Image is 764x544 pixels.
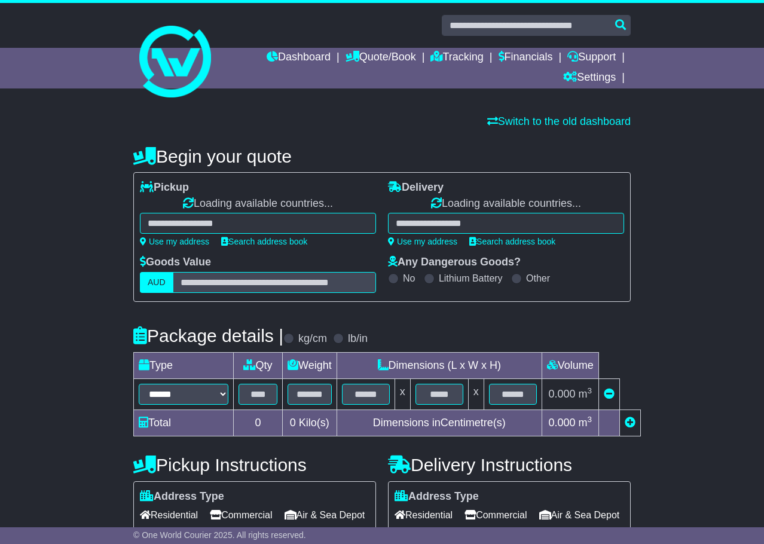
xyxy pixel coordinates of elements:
[567,48,616,68] a: Support
[140,181,189,194] label: Pickup
[298,332,327,346] label: kg/cm
[395,378,410,409] td: x
[283,409,337,436] td: Kilo(s)
[468,378,484,409] td: x
[542,352,598,378] td: Volume
[579,388,592,400] span: m
[283,352,337,378] td: Weight
[348,332,368,346] label: lb/in
[548,388,575,400] span: 0.000
[140,506,198,524] span: Residential
[588,386,592,395] sup: 3
[140,197,376,210] div: Loading available countries...
[526,273,550,284] label: Other
[539,506,620,524] span: Air & Sea Depot
[234,352,283,378] td: Qty
[133,326,283,346] h4: Package details |
[403,273,415,284] label: No
[210,506,272,524] span: Commercial
[133,146,631,166] h4: Begin your quote
[388,181,444,194] label: Delivery
[134,409,234,436] td: Total
[221,237,307,246] a: Search address book
[346,48,416,68] a: Quote/Book
[140,490,224,503] label: Address Type
[140,256,211,269] label: Goods Value
[337,409,542,436] td: Dimensions in Centimetre(s)
[439,273,503,284] label: Lithium Battery
[430,48,483,68] a: Tracking
[563,68,616,88] a: Settings
[285,506,365,524] span: Air & Sea Depot
[548,417,575,429] span: 0.000
[290,417,296,429] span: 0
[469,237,555,246] a: Search address book
[134,352,234,378] td: Type
[133,530,306,540] span: © One World Courier 2025. All rights reserved.
[395,490,479,503] label: Address Type
[133,455,376,475] h4: Pickup Instructions
[140,272,173,293] label: AUD
[604,388,615,400] a: Remove this item
[388,197,624,210] div: Loading available countries...
[388,256,521,269] label: Any Dangerous Goods?
[388,455,631,475] h4: Delivery Instructions
[234,409,283,436] td: 0
[625,417,635,429] a: Add new item
[267,48,331,68] a: Dashboard
[499,48,553,68] a: Financials
[337,352,542,378] td: Dimensions (L x W x H)
[140,237,209,246] a: Use my address
[395,506,453,524] span: Residential
[464,506,527,524] span: Commercial
[487,115,631,127] a: Switch to the old dashboard
[588,415,592,424] sup: 3
[579,417,592,429] span: m
[388,237,457,246] a: Use my address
